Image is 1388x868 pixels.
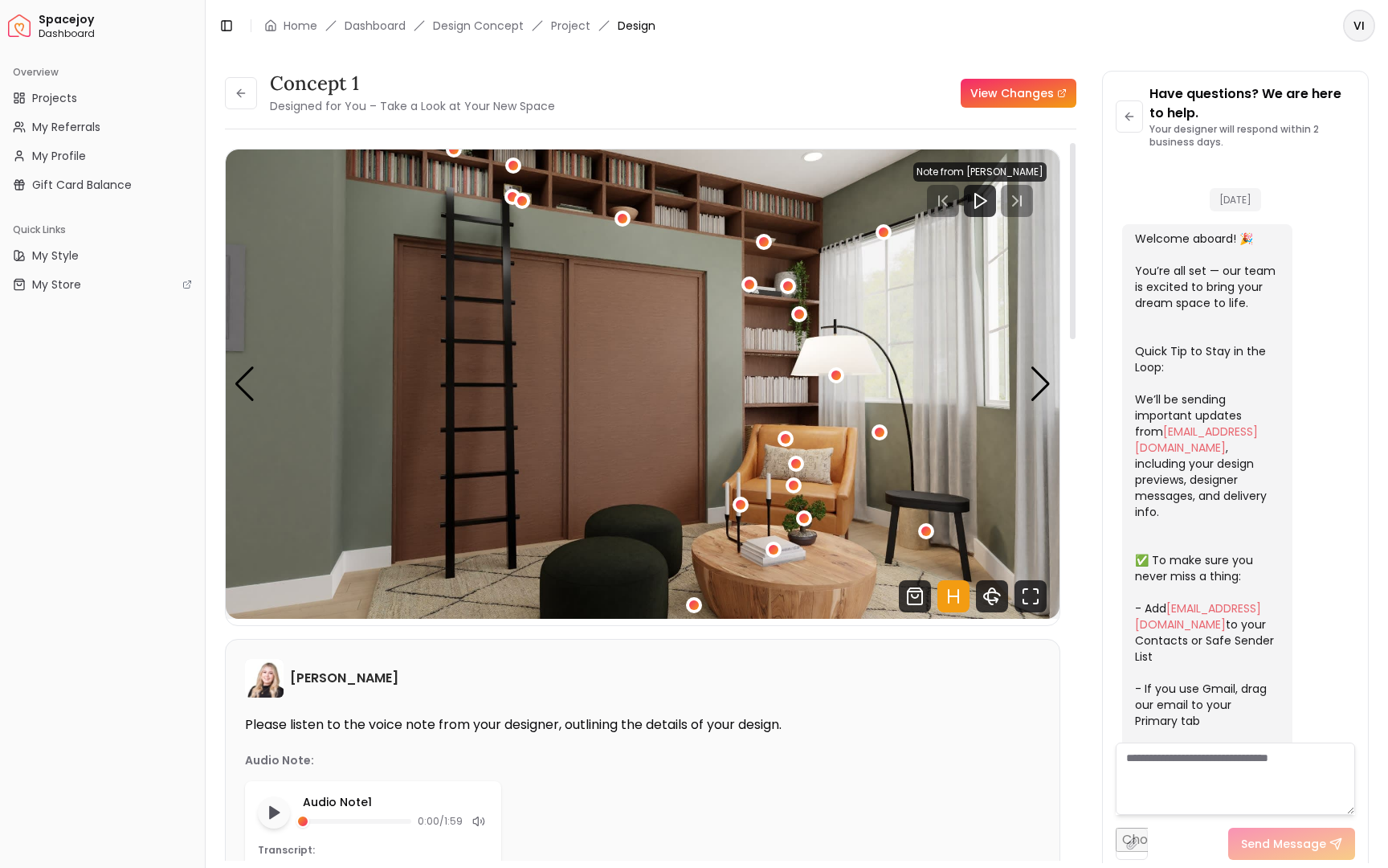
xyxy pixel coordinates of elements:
[6,114,198,140] a: My Referrals
[418,815,463,828] span: 0:00 / 1:59
[32,119,100,135] span: My Referrals
[258,844,488,857] p: Transcript:
[32,248,79,264] span: My Style
[245,717,1040,733] p: Please listen to the voice note from your designer, outlining the details of your design.
[39,13,198,27] span: Spacejoy
[1135,600,1261,633] a: [EMAIL_ADDRESS][DOMAIN_NAME]
[270,98,555,114] small: Designed for You – Take a Look at Your New Space
[258,796,290,829] button: Play audio note
[245,659,284,698] img: Hannah James
[1149,123,1355,149] p: Your designer will respond within 2 business days.
[6,172,198,198] a: Gift Card Balance
[1014,580,1047,612] svg: Fullscreen
[39,27,198,40] span: Dashboard
[937,580,970,612] svg: Hotspots Toggle
[270,71,555,96] h3: concept 1
[1345,11,1374,40] span: VI
[6,272,198,297] a: My Store
[303,794,488,810] p: Audio Note 1
[32,177,132,193] span: Gift Card Balance
[290,669,398,688] h6: [PERSON_NAME]
[961,79,1076,108] a: View Changes
[245,752,314,768] p: Audio Note:
[6,59,198,85] div: Overview
[469,812,488,831] div: Mute audio
[899,580,931,612] svg: Shop Products from this design
[1135,424,1258,456] a: [EMAIL_ADDRESS][DOMAIN_NAME]
[551,18,590,34] a: Project
[1030,366,1051,402] div: Next slide
[8,14,31,37] a: Spacejoy
[226,149,1059,619] div: Carousel
[976,580,1008,612] svg: 360 View
[345,18,406,34] a: Dashboard
[32,276,81,293] span: My Store
[284,18,317,34] a: Home
[32,148,86,164] span: My Profile
[32,90,77,106] span: Projects
[970,191,990,211] svg: Play
[6,85,198,111] a: Projects
[433,18,524,34] li: Design Concept
[1149,84,1355,123] p: Have questions? We are here to help.
[618,18,655,34] span: Design
[234,366,255,402] div: Previous slide
[913,162,1047,182] div: Note from [PERSON_NAME]
[226,149,1059,619] img: Design Render 4
[1343,10,1375,42] button: VI
[6,243,198,268] a: My Style
[264,18,655,34] nav: breadcrumb
[8,14,31,37] img: Spacejoy Logo
[6,143,198,169] a: My Profile
[226,149,1059,619] div: 1 / 5
[6,217,198,243] div: Quick Links
[1210,188,1261,211] span: [DATE]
